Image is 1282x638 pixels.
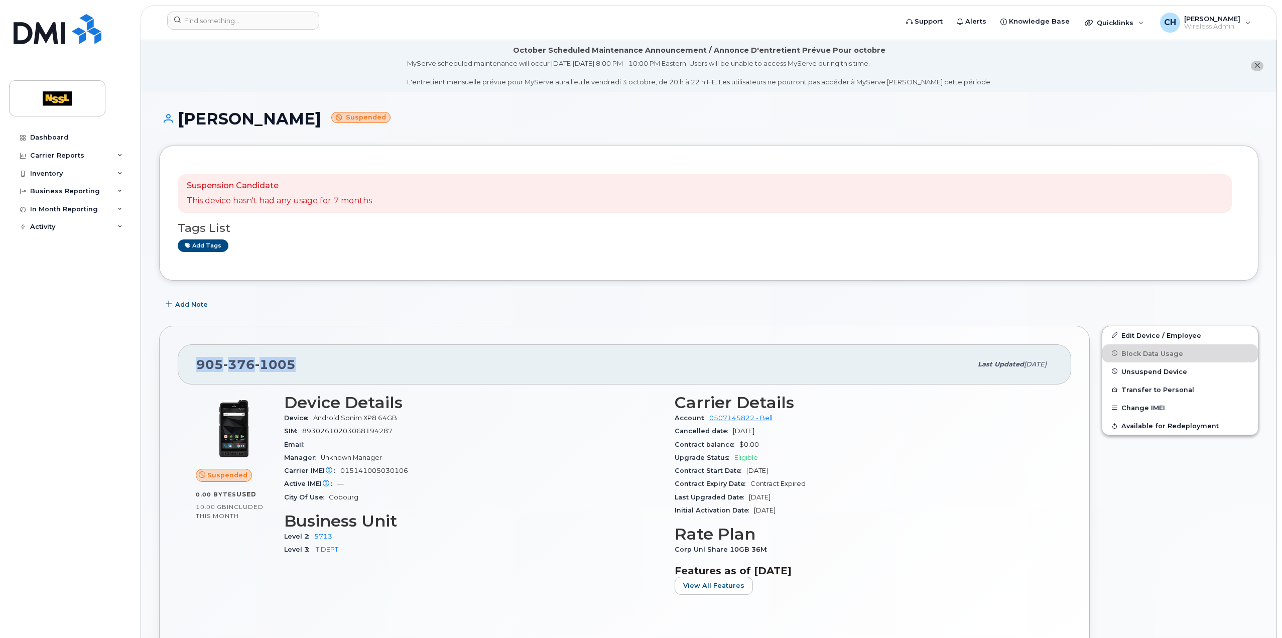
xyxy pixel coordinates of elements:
[1251,61,1263,71] button: close notification
[1121,422,1219,430] span: Available for Redeployment
[340,467,408,474] span: 015141005030106
[178,239,228,252] a: Add tags
[1102,399,1258,417] button: Change IMEI
[223,357,255,372] span: 376
[1024,360,1047,368] span: [DATE]
[207,470,247,480] span: Suspended
[675,577,753,595] button: View All Features
[321,454,382,461] span: Unknown Manager
[1102,417,1258,435] button: Available for Redeployment
[284,467,340,474] span: Carrier IMEI
[733,427,754,435] span: [DATE]
[675,427,733,435] span: Cancelled date
[196,491,236,498] span: 0.00 Bytes
[178,222,1240,234] h3: Tags List
[159,110,1258,127] h1: [PERSON_NAME]
[284,414,313,422] span: Device
[284,480,337,487] span: Active IMEI
[314,533,332,540] a: 5713
[255,357,296,372] span: 1005
[675,506,754,514] span: Initial Activation Date
[675,394,1053,412] h3: Carrier Details
[675,467,746,474] span: Contract Start Date
[513,45,885,56] div: October Scheduled Maintenance Announcement / Annonce D'entretient Prévue Pour octobre
[236,490,257,498] span: used
[675,546,772,553] span: Corp Unl Share 10GB 36M
[284,394,663,412] h3: Device Details
[675,414,709,422] span: Account
[1121,367,1187,375] span: Unsuspend Device
[187,195,372,207] p: This device hasn't had any usage for 7 months
[749,493,771,501] span: [DATE]
[302,427,393,435] span: 89302610203068194287
[284,493,329,501] span: City Of Use
[196,357,296,372] span: 905
[739,441,759,448] span: $0.00
[284,427,302,435] span: SIM
[309,441,315,448] span: —
[284,441,309,448] span: Email
[675,441,739,448] span: Contract balance
[1102,380,1258,399] button: Transfer to Personal
[284,546,314,553] span: Level 3
[313,414,397,422] span: Android Sonim XP8 64GB
[754,506,776,514] span: [DATE]
[675,454,734,461] span: Upgrade Status
[683,581,744,590] span: View All Features
[331,112,391,123] small: Suspended
[204,399,264,459] img: image20231002-3703462-pts7pf.jpeg
[1102,362,1258,380] button: Unsuspend Device
[746,467,768,474] span: [DATE]
[196,503,264,520] span: included this month
[284,533,314,540] span: Level 2
[978,360,1024,368] span: Last updated
[675,480,750,487] span: Contract Expiry Date
[675,565,1053,577] h3: Features as of [DATE]
[284,512,663,530] h3: Business Unit
[407,59,992,87] div: MyServe scheduled maintenance will occur [DATE][DATE] 8:00 PM - 10:00 PM Eastern. Users will be u...
[284,454,321,461] span: Manager
[329,493,358,501] span: Cobourg
[675,493,749,501] span: Last Upgraded Date
[750,480,806,487] span: Contract Expired
[314,546,338,553] a: IT DEPT
[175,300,208,309] span: Add Note
[734,454,758,461] span: Eligible
[187,180,372,192] p: Suspension Candidate
[159,296,216,314] button: Add Note
[196,503,227,511] span: 10.00 GB
[1102,344,1258,362] button: Block Data Usage
[675,525,1053,543] h3: Rate Plan
[337,480,344,487] span: —
[1102,326,1258,344] a: Edit Device / Employee
[709,414,773,422] a: 0507145822 - Bell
